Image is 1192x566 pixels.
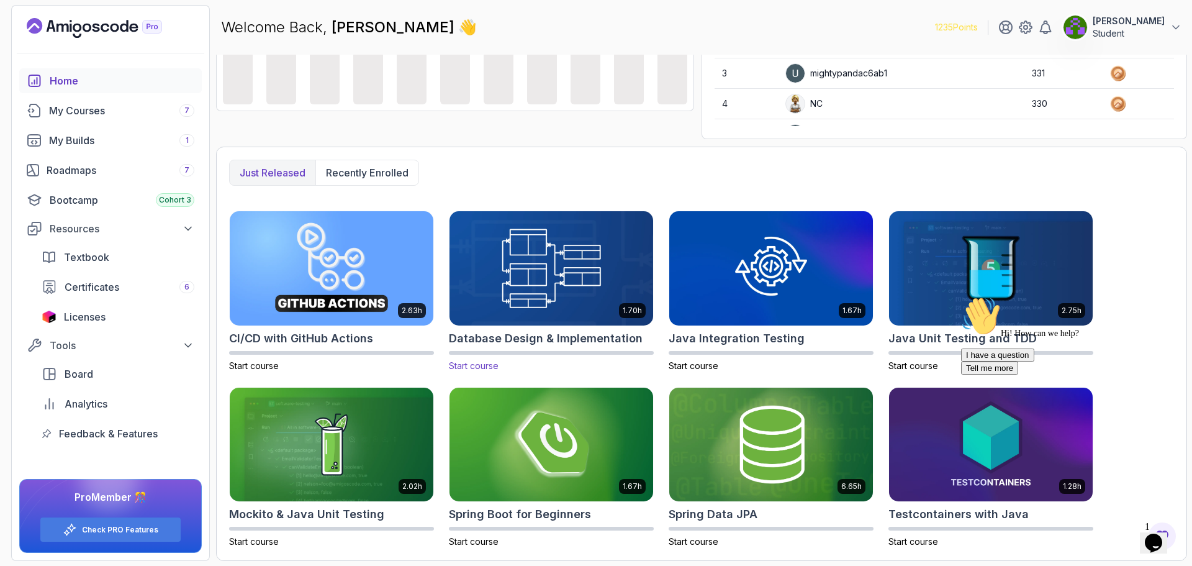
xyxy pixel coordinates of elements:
span: Board [65,367,93,381]
span: Feedback & Features [59,426,158,441]
img: Testcontainers with Java card [889,388,1093,502]
h2: Java Unit Testing and TDD [888,330,1037,347]
img: Java Unit Testing and TDD card [889,211,1093,326]
span: Textbook [64,250,109,265]
a: Spring Data JPA card6.65hSpring Data JPAStart course [669,387,874,549]
iframe: chat widget [1140,516,1180,554]
span: 1 [186,135,189,145]
a: textbook [34,245,202,270]
img: Database Design & Implementation card [445,208,658,328]
span: 7 [184,165,189,175]
a: Check PRO Features [82,525,158,535]
h2: Mockito & Java Unit Testing [229,506,384,523]
p: Just released [240,165,305,180]
a: home [19,68,202,93]
span: 6 [184,282,189,292]
p: Welcome Back, [221,17,477,37]
button: Tools [19,334,202,357]
a: courses [19,98,202,123]
img: :wave: [5,5,45,45]
a: licenses [34,304,202,329]
a: bootcamp [19,188,202,212]
div: 👋Hi! How can we help?I have a questionTell me more [5,5,228,83]
span: Start course [229,360,279,371]
a: Mockito & Java Unit Testing card2.02hMockito & Java Unit TestingStart course [229,387,434,549]
a: builds [19,128,202,153]
h2: Testcontainers with Java [888,506,1029,523]
div: mightypandac6ab1 [785,63,887,83]
p: 1.67h [842,306,862,316]
a: feedback [34,421,202,446]
iframe: chat widget [956,291,1180,510]
div: Tools [50,338,194,353]
h2: Spring Data JPA [669,506,757,523]
div: My Courses [49,103,194,118]
button: Check PRO Features [40,517,181,542]
span: Start course [449,536,499,547]
img: Spring Boot for Beginners card [449,388,653,502]
p: 1.70h [623,306,642,316]
button: user profile image[PERSON_NAME]Student [1063,15,1182,40]
a: Java Unit Testing and TDD card2.75hJava Unit Testing and TDDStart course [888,211,1093,372]
p: [PERSON_NAME] [1093,15,1165,27]
p: Student [1093,27,1165,40]
h2: CI/CD with GitHub Actions [229,330,373,347]
div: My Builds [49,133,194,148]
p: Recently enrolled [326,165,409,180]
p: 1235 Points [935,21,978,34]
a: Java Integration Testing card1.67hJava Integration TestingStart course [669,211,874,372]
img: user profile image [786,64,805,83]
span: Licenses [64,309,106,324]
a: Spring Boot for Beginners card1.67hSpring Boot for BeginnersStart course [449,387,654,549]
a: CI/CD with GitHub Actions card2.63hCI/CD with GitHub ActionsStart course [229,211,434,372]
span: Analytics [65,396,107,411]
h2: Database Design & Implementation [449,330,643,347]
button: Resources [19,217,202,240]
img: Java Integration Testing card [669,211,873,326]
span: Cohort 3 [159,195,191,205]
h2: Java Integration Testing [669,330,805,347]
span: Start course [449,360,499,371]
h2: Spring Boot for Beginners [449,506,591,523]
td: 3 [715,58,778,89]
div: Apply5489 [785,124,856,144]
td: 330 [1024,89,1102,119]
button: Recently enrolled [315,160,418,185]
span: [PERSON_NAME] [332,18,458,36]
img: user profile image [786,94,805,113]
a: board [34,362,202,386]
div: Roadmaps [47,163,194,178]
td: 331 [1024,58,1102,89]
p: 2.02h [402,482,422,491]
span: Start course [229,536,279,547]
a: Testcontainers with Java card1.28hTestcontainers with JavaStart course [888,387,1093,549]
img: jetbrains icon [42,311,56,323]
a: roadmaps [19,158,202,183]
td: 303 [1024,119,1102,150]
a: Database Design & Implementation card1.70hDatabase Design & ImplementationStart course [449,211,654,372]
span: Start course [888,360,938,371]
span: 👋 [458,17,477,37]
a: analytics [34,391,202,416]
span: Hi! How can we help? [5,37,123,47]
span: Certificates [65,280,119,294]
img: user profile image [1063,16,1087,39]
img: Mockito & Java Unit Testing card [230,388,433,502]
span: 7 [184,106,189,116]
img: CI/CD with GitHub Actions card [230,211,433,326]
a: Landing page [27,18,191,38]
div: Home [50,73,194,88]
button: Just released [230,160,315,185]
div: NC [785,94,823,114]
button: Tell me more [5,70,62,83]
div: Resources [50,221,194,236]
button: I have a question [5,57,78,70]
p: 1.67h [623,482,642,491]
img: user profile image [786,125,805,144]
span: Start course [669,360,718,371]
p: 6.65h [841,482,862,491]
td: 4 [715,89,778,119]
div: Bootcamp [50,193,194,208]
a: certificates [34,275,202,299]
